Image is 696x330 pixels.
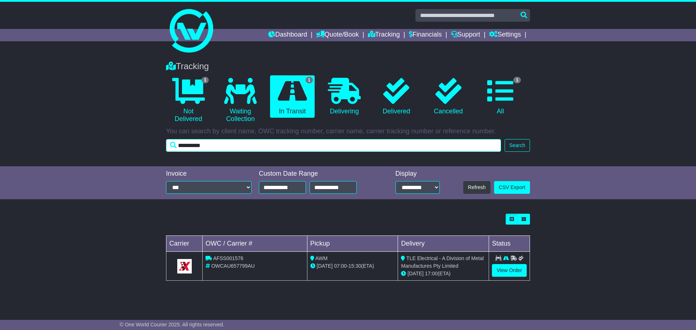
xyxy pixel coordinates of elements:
button: Refresh [463,181,490,194]
a: Dashboard [268,29,307,41]
td: Carrier [166,236,203,252]
img: GetCarrierServiceLogo [177,259,192,273]
span: OWCAU657799AU [211,263,255,269]
span: AFSS001576 [213,255,243,261]
div: (ETA) [401,270,486,277]
a: Delivering [322,75,366,118]
span: [DATE] [317,263,333,269]
a: Quote/Book [316,29,359,41]
a: Cancelled [426,75,471,118]
span: TLE Electrical - A Division of Metal Manufactures Pty Limited [401,255,484,269]
div: Tracking [162,61,534,72]
span: 1 [513,77,521,83]
a: Settings [489,29,521,41]
div: Display [395,170,440,178]
a: View Order [492,264,527,277]
a: Support [451,29,480,41]
a: 1 Not Delivered [166,75,211,126]
a: CSV Export [494,181,530,194]
a: Delivered [374,75,419,118]
a: 1 All [478,75,523,118]
span: AWM [315,255,328,261]
a: 1 In Transit [270,75,315,118]
span: 1 [306,77,313,83]
div: Invoice [166,170,252,178]
span: 17:00 [425,271,438,276]
div: - (ETA) [310,262,395,270]
button: Search [505,139,530,152]
span: 15:30 [348,263,361,269]
div: Custom Date Range [259,170,375,178]
span: [DATE] [407,271,423,276]
td: OWC / Carrier # [203,236,307,252]
td: Status [489,236,530,252]
td: Delivery [398,236,489,252]
span: 07:00 [334,263,347,269]
td: Pickup [307,236,398,252]
span: 1 [202,77,209,83]
a: Waiting Collection [218,75,262,126]
a: Tracking [368,29,400,41]
a: Financials [409,29,442,41]
p: You can search by client name, OWC tracking number, carrier name, carrier tracking number or refe... [166,128,530,135]
span: © One World Courier 2025. All rights reserved. [120,322,224,327]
